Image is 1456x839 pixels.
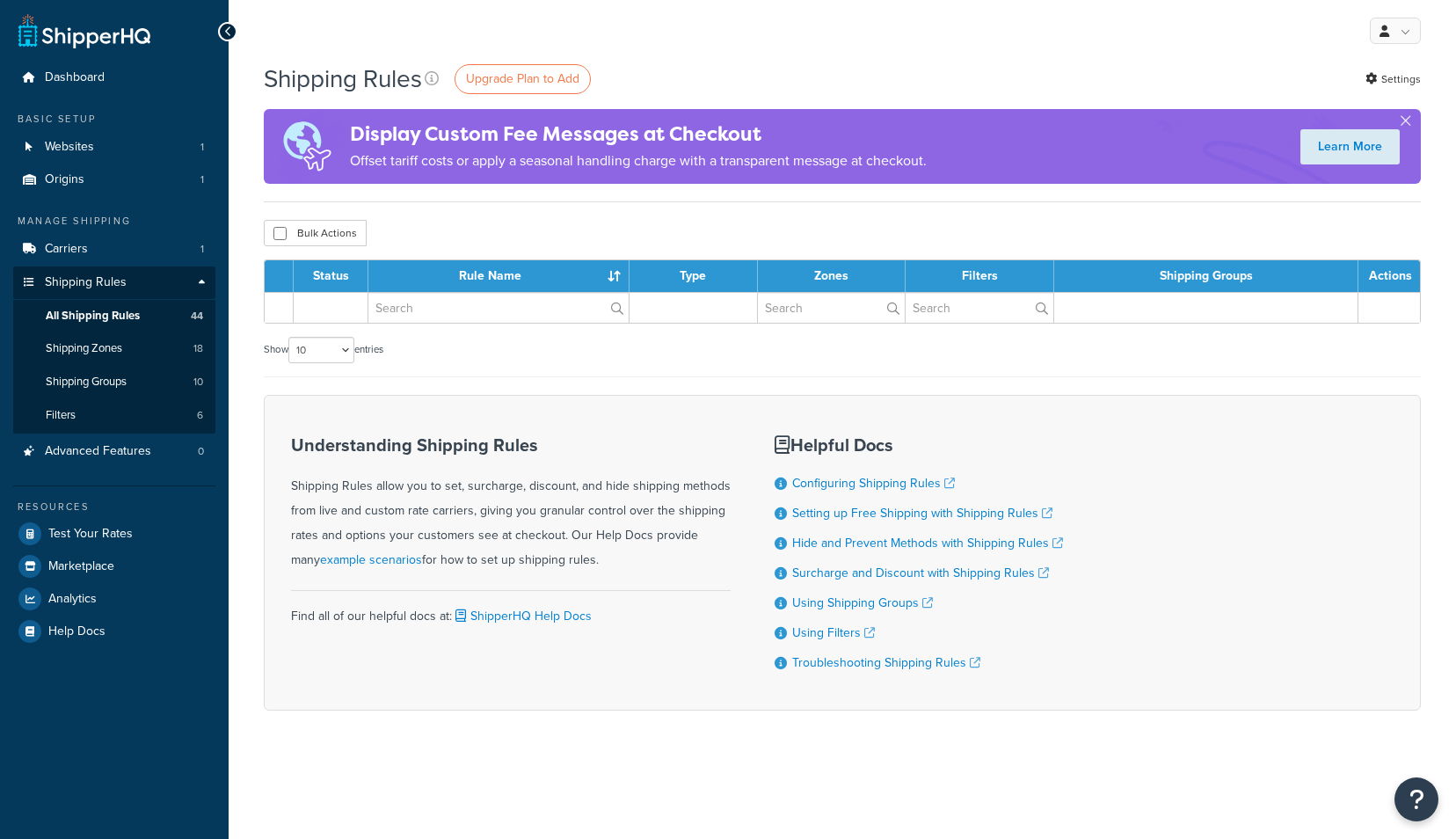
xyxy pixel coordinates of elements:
span: Shipping Zones [46,341,122,356]
a: Configuring Shipping Rules [792,474,955,492]
a: Shipping Groups 10 [13,366,215,398]
h1: Shipping Rules [264,62,422,96]
div: Shipping Rules allow you to set, surcharge, discount, and hide shipping methods from live and cus... [291,435,731,573]
span: Shipping Rules [45,275,127,290]
span: Test Your Rates [48,527,133,542]
span: 18 [193,341,203,356]
li: Shipping Rules [13,266,215,434]
a: Shipping Zones 18 [13,332,215,365]
input: Search [758,293,905,323]
a: Learn More [1300,129,1400,164]
a: Shipping Rules [13,266,215,299]
th: Status [294,260,368,292]
th: Shipping Groups [1054,260,1358,292]
span: Upgrade Plan to Add [466,69,579,88]
span: Origins [45,172,84,187]
li: Shipping Zones [13,332,215,365]
span: 10 [193,375,203,390]
th: Filters [906,260,1054,292]
button: Open Resource Center [1394,777,1438,821]
a: Marketplace [13,551,215,582]
a: Upgrade Plan to Add [455,64,591,94]
a: Using Shipping Groups [792,594,933,612]
a: Settings [1365,67,1421,91]
span: 1 [200,172,204,187]
select: Showentries [288,337,354,363]
button: Bulk Actions [264,220,367,246]
a: Filters 6 [13,399,215,432]
div: Manage Shipping [13,214,215,229]
a: Troubleshooting Shipping Rules [792,653,980,672]
h3: Helpful Docs [775,435,1063,455]
a: Dashboard [13,62,215,94]
a: Advanced Features 0 [13,435,215,468]
th: Zones [758,260,906,292]
a: Origins 1 [13,164,215,196]
li: Advanced Features [13,435,215,468]
span: 1 [200,242,204,257]
span: All Shipping Rules [46,309,140,324]
img: duties-banner-06bc72dcb5fe05cb3f9472aba00be2ae8eb53ab6f0d8bb03d382ba314ac3c341.png [264,109,350,184]
input: Search [906,293,1053,323]
a: ShipperHQ Home [18,13,150,48]
span: Websites [45,140,94,155]
li: Shipping Groups [13,366,215,398]
span: 6 [197,408,203,423]
a: Carriers 1 [13,233,215,266]
div: Basic Setup [13,112,215,127]
a: Surcharge and Discount with Shipping Rules [792,564,1049,582]
a: Hide and Prevent Methods with Shipping Rules [792,534,1063,552]
input: Search [368,293,629,323]
div: Resources [13,500,215,514]
a: Using Filters [792,624,875,642]
th: Rule Name [368,260,630,292]
div: Find all of our helpful docs at: [291,590,731,629]
a: Setting up Free Shipping with Shipping Rules [792,504,1052,522]
label: Show entries [264,337,383,363]
span: Marketplace [48,559,114,574]
span: 1 [200,140,204,155]
span: Help Docs [48,624,106,639]
span: Filters [46,408,76,423]
span: Analytics [48,592,97,607]
li: Filters [13,399,215,432]
span: Dashboard [45,70,105,85]
a: ShipperHQ Help Docs [452,607,592,625]
a: Test Your Rates [13,518,215,550]
a: Analytics [13,583,215,615]
span: Shipping Groups [46,375,127,390]
h3: Understanding Shipping Rules [291,435,731,455]
span: Carriers [45,242,88,257]
li: Carriers [13,233,215,266]
h4: Display Custom Fee Messages at Checkout [350,120,927,149]
th: Actions [1358,260,1420,292]
span: 44 [191,309,203,324]
span: Advanced Features [45,444,151,459]
a: example scenarios [320,551,422,569]
a: Websites 1 [13,131,215,164]
li: All Shipping Rules [13,300,215,332]
p: Offset tariff costs or apply a seasonal handling charge with a transparent message at checkout. [350,149,927,173]
span: 0 [198,444,204,459]
li: Origins [13,164,215,196]
li: Websites [13,131,215,164]
a: Help Docs [13,616,215,647]
th: Type [630,260,758,292]
a: All Shipping Rules 44 [13,300,215,332]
